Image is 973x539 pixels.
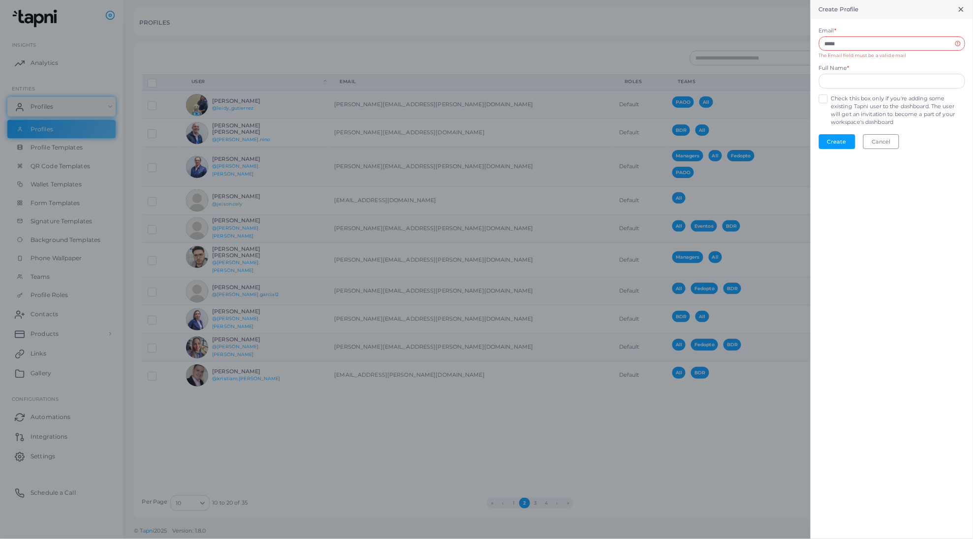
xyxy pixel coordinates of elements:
[863,134,899,149] button: Cancel
[819,134,855,149] button: Create
[819,6,859,13] h5: Create Profile
[819,27,837,35] label: Email
[819,52,965,59] div: The Email field must be a valid email
[819,64,849,72] label: Full Name
[831,95,965,126] label: Check this box only if you're adding some existing Tapni user to the dashboard. The user will get...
